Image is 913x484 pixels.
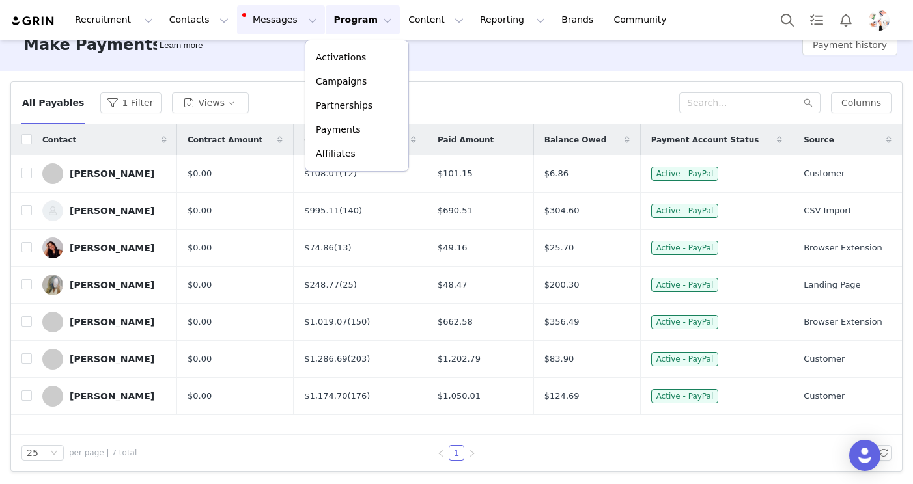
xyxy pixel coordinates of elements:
[334,243,352,252] a: (13)
[438,316,523,329] div: $662.58
[188,241,283,254] div: $0.00
[42,237,63,258] img: 7cf1e2d6-9ce0-4afc-b720-fac71765564a.jpg
[651,389,719,403] span: Active - PayPal
[802,5,831,34] a: Tasks
[651,134,759,146] span: Payment Account Status
[802,34,897,55] button: Payment history
[70,354,154,364] div: [PERSON_NAME]
[42,134,76,146] span: Contact
[69,447,137,459] span: per page | 7 total
[651,167,719,181] span: Active - PayPal
[42,386,167,407] a: [PERSON_NAME]
[188,390,283,403] div: $0.00
[237,5,325,34] button: Messages
[304,390,416,403] div: $1,174.70
[468,450,476,457] i: icon: right
[544,204,580,217] span: $304.60
[554,5,605,34] a: Brands
[304,241,416,254] div: $74.86
[437,450,445,457] i: icon: left
[316,51,366,64] p: Activations
[804,390,845,403] span: Customer
[438,278,523,291] div: $48.47
[70,243,154,253] div: [PERSON_NAME]
[42,349,167,370] a: [PERSON_NAME]
[651,315,719,329] span: Active - PayPal
[544,353,574,366] span: $83.90
[804,241,882,254] span: Browser Extension
[42,163,167,184] a: [PERSON_NAME]
[651,241,719,255] span: Active - PayPal
[651,278,719,292] span: Active - PayPal
[316,123,361,137] p: Payments
[42,237,167,258] a: [PERSON_NAME]
[438,353,523,366] div: $1,202.79
[544,134,606,146] span: Balance Owed
[21,92,85,113] button: All Payables
[316,99,372,113] p: Partnerships
[70,391,154,401] div: [PERSON_NAME]
[67,5,161,34] button: Recruitment
[449,445,464,461] li: 1
[304,316,416,329] div: $1,019.07
[188,353,283,366] div: $0.00
[10,15,56,27] img: grin logo
[188,167,283,180] div: $0.00
[304,167,416,180] div: $108.01
[188,134,262,146] span: Contract Amount
[544,241,574,254] span: $25.70
[544,316,580,329] span: $356.49
[42,275,63,295] img: 9086841b-cae9-4ab0-80ae-f530cf682e72.jpg
[42,275,167,295] a: [PERSON_NAME]
[472,5,553,34] button: Reporting
[804,98,813,107] i: icon: search
[651,204,719,218] span: Active - PayPal
[70,168,154,179] div: [PERSON_NAME]
[804,204,852,217] span: CSV Import
[326,5,400,34] button: Program
[188,316,283,329] div: $0.00
[544,167,569,180] span: $6.86
[464,445,480,461] li: Next Page
[438,204,523,217] div: $690.51
[679,92,821,113] input: Search...
[339,206,362,215] a: (140)
[42,312,167,332] a: [PERSON_NAME]
[188,204,283,217] div: $0.00
[804,316,882,329] span: Browser Extension
[544,278,580,291] span: $200.30
[23,33,162,57] h3: Make Payments
[449,446,464,460] a: 1
[316,75,367,88] p: Campaigns
[606,5,681,34] a: Community
[339,168,357,178] a: (12)
[861,10,903,31] button: Profile
[849,440,880,471] div: Open Intercom Messenger
[172,92,248,113] button: Views
[70,280,154,290] div: [PERSON_NAME]
[347,391,370,401] a: (176)
[438,390,523,403] div: $1,050.01
[339,280,357,289] a: (25)
[438,134,494,146] span: Paid Amount
[50,449,58,458] i: icon: down
[831,92,892,113] button: Columns
[27,446,38,460] div: 25
[804,353,845,366] span: Customer
[804,134,834,146] span: Source
[347,317,370,327] a: (150)
[832,5,860,34] button: Notifications
[347,354,370,364] a: (203)
[400,5,471,34] button: Content
[42,200,63,221] img: 908ee046-69c3-46f1-84ab-7caf4334adde--s.jpg
[162,5,236,34] button: Contacts
[773,5,802,34] button: Search
[316,147,356,161] p: Affiliates
[304,353,416,366] div: $1,286.69
[438,167,523,180] div: $101.15
[304,204,416,217] div: $995.11
[304,278,416,291] div: $248.77
[651,352,719,366] span: Active - PayPal
[100,92,162,113] button: 1 Filter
